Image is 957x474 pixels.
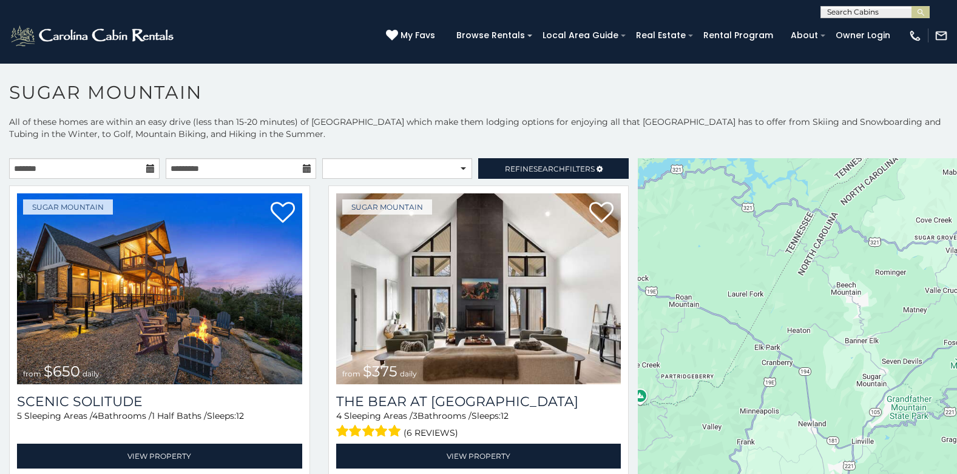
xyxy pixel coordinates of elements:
[785,26,824,45] a: About
[236,410,244,421] span: 12
[400,369,417,378] span: daily
[17,410,22,421] span: 5
[478,158,629,179] a: RefineSearchFilters
[17,444,302,469] a: View Property
[450,26,531,45] a: Browse Rentals
[17,193,302,384] a: from $650 daily
[697,26,779,45] a: Rental Program
[336,444,621,469] a: View Property
[17,393,302,410] a: Scenic Solitude
[17,193,302,384] img: 1758811181_thumbnail.jpeg
[9,24,177,48] img: White-1-2.png
[83,369,100,378] span: daily
[336,410,621,441] div: Sleeping Areas / Bathrooms / Sleeps:
[404,425,458,441] span: (6 reviews)
[17,410,302,441] div: Sleeping Areas / Bathrooms / Sleeps:
[386,29,438,42] a: My Favs
[536,26,624,45] a: Local Area Guide
[23,199,113,215] a: Sugar Mountain
[336,193,621,384] a: from $375 daily
[935,29,948,42] img: mail-regular-white.png
[342,369,360,378] span: from
[908,29,922,42] img: phone-regular-white.png
[336,410,342,421] span: 4
[501,410,509,421] span: 12
[336,393,621,410] h3: The Bear At Sugar Mountain
[336,393,621,410] a: The Bear At [GEOGRAPHIC_DATA]
[413,410,418,421] span: 3
[533,164,565,173] span: Search
[342,199,432,215] a: Sugar Mountain
[363,362,397,380] span: $375
[336,193,621,384] img: 1714387646_thumbnail.jpeg
[23,369,41,378] span: from
[271,201,295,226] a: Add to favorites
[92,410,98,421] span: 4
[830,26,896,45] a: Owner Login
[152,410,207,421] span: 1 Half Baths /
[630,26,692,45] a: Real Estate
[505,164,595,173] span: Refine Filters
[589,201,614,226] a: Add to favorites
[44,362,80,380] span: $650
[401,29,435,42] span: My Favs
